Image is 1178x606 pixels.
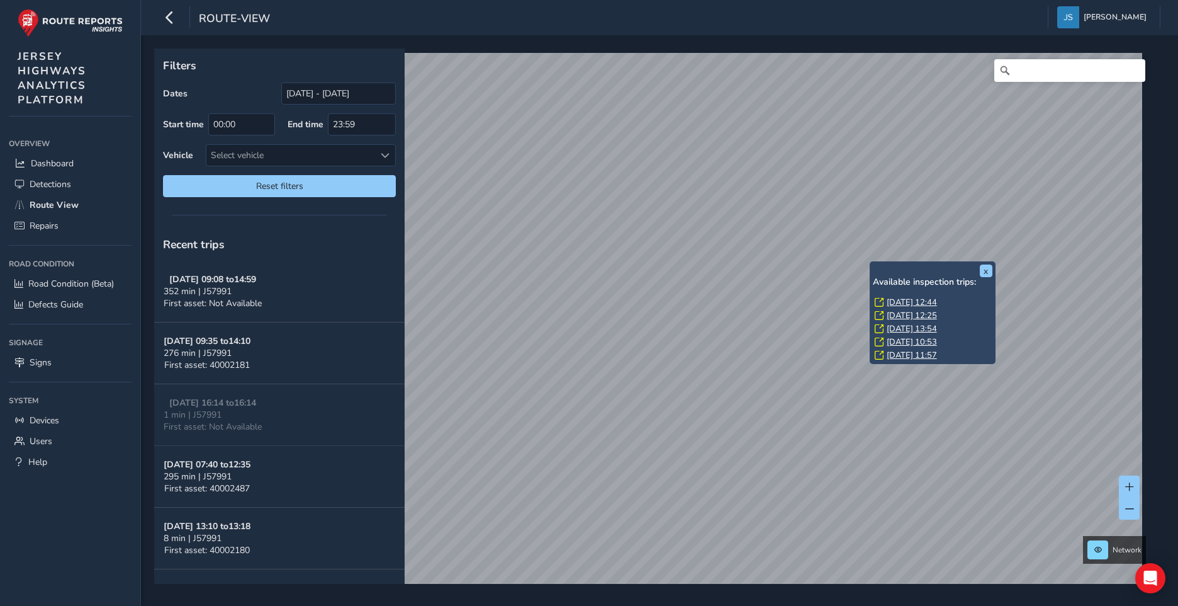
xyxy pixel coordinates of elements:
[18,9,123,37] img: rr logo
[887,310,937,321] a: [DATE] 12:25
[9,134,132,153] div: Overview
[163,175,396,197] button: Reset filters
[1113,545,1142,555] span: Network
[164,471,232,483] span: 295 min | J57991
[164,359,250,371] span: First asset: 40002181
[30,357,52,369] span: Signs
[164,285,232,297] span: 352 min | J57991
[980,265,992,277] button: x
[9,174,132,195] a: Detections
[163,237,225,252] span: Recent trips
[9,352,132,373] a: Signs
[9,410,132,431] a: Devices
[163,57,396,74] p: Filters
[164,335,250,347] strong: [DATE] 09:35 to 14:10
[164,544,250,556] span: First asset: 40002180
[30,199,79,211] span: Route View
[169,273,256,285] strong: [DATE] 09:08 to 14:59
[30,220,59,232] span: Repairs
[9,254,132,273] div: Road Condition
[30,178,71,190] span: Detections
[9,391,132,410] div: System
[164,532,222,544] span: 8 min | J57991
[154,446,405,508] button: [DATE] 07:40 to12:35295 min | J57991First asset: 40002487
[163,149,193,161] label: Vehicle
[164,582,250,594] strong: [DATE] 10:56 to 11:04
[9,452,132,472] a: Help
[30,435,52,447] span: Users
[9,273,132,294] a: Road Condition (Beta)
[18,49,86,107] span: JERSEY HIGHWAYS ANALYTICS PLATFORM
[154,508,405,569] button: [DATE] 13:10 to13:188 min | J57991First asset: 40002180
[154,323,405,384] button: [DATE] 09:35 to14:10276 min | J57991First asset: 40002181
[1084,6,1147,28] span: [PERSON_NAME]
[206,145,374,166] div: Select vehicle
[873,277,992,288] h6: Available inspection trips:
[288,118,323,130] label: End time
[169,397,256,409] strong: [DATE] 16:14 to 16:14
[164,421,262,433] span: First asset: Not Available
[154,261,405,323] button: [DATE] 09:08 to14:59352 min | J57991First asset: Not Available
[31,157,74,169] span: Dashboard
[9,431,132,452] a: Users
[159,53,1142,598] canvas: Map
[164,297,262,309] span: First asset: Not Available
[172,180,386,192] span: Reset filters
[164,409,222,421] span: 1 min | J57991
[164,483,250,495] span: First asset: 40002487
[28,456,47,468] span: Help
[163,118,204,130] label: Start time
[164,520,250,532] strong: [DATE] 13:10 to 13:18
[9,215,132,236] a: Repairs
[9,333,132,352] div: Signage
[887,350,937,361] a: [DATE] 11:57
[30,414,59,426] span: Devices
[163,88,188,100] label: Dates
[9,153,132,174] a: Dashboard
[887,297,937,308] a: [DATE] 12:44
[199,11,270,28] span: route-view
[28,278,114,290] span: Road Condition (Beta)
[164,347,232,359] span: 276 min | J57991
[1057,6,1151,28] button: [PERSON_NAME]
[154,384,405,446] button: [DATE] 16:14 to16:141 min | J57991First asset: Not Available
[994,59,1145,82] input: Search
[164,459,250,471] strong: [DATE] 07:40 to 12:35
[9,294,132,315] a: Defects Guide
[1135,563,1165,593] div: Open Intercom Messenger
[887,323,937,334] a: [DATE] 13:54
[1057,6,1079,28] img: diamond-layout
[28,299,83,311] span: Defects Guide
[887,336,937,348] a: [DATE] 10:53
[9,195,132,215] a: Route View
